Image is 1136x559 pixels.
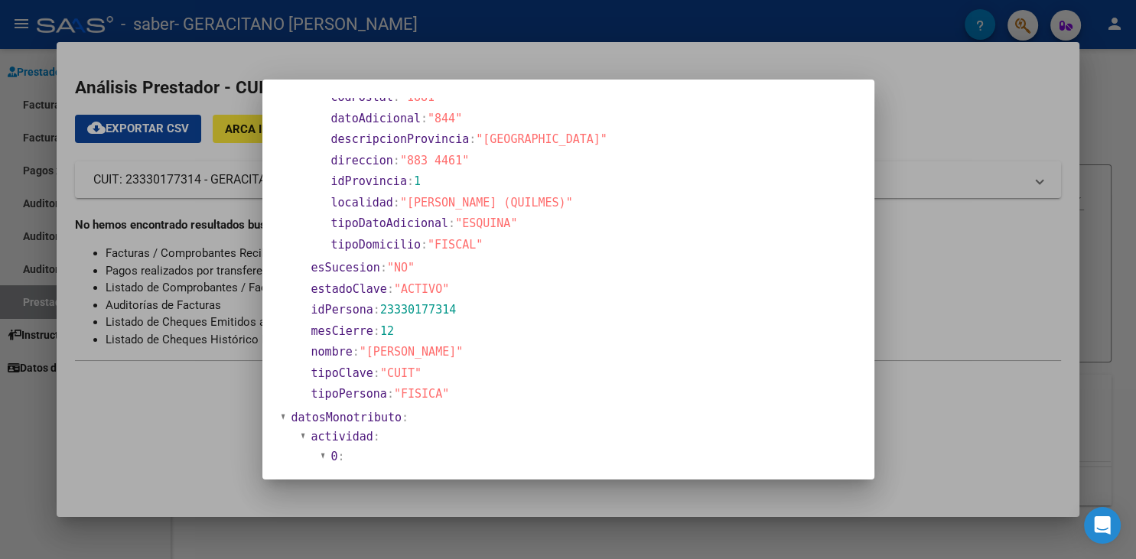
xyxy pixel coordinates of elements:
[407,174,414,188] span: :
[428,238,483,252] span: "FISCAL"
[331,154,393,167] span: direccion
[311,282,387,296] span: estadoClave
[331,112,421,125] span: datoAdicional
[380,261,387,275] span: :
[353,345,360,359] span: :
[455,216,517,230] span: "ESQUINA"
[393,90,400,104] span: :
[380,324,394,338] span: 12
[331,216,449,230] span: tipoDatoAdicional
[1084,507,1121,544] div: Open Intercom Messenger
[421,112,428,125] span: :
[291,411,402,424] span: datosMonotributo
[311,387,387,401] span: tipoPersona
[393,196,400,210] span: :
[331,90,393,104] span: codPostal
[360,345,463,359] span: "[PERSON_NAME]"
[311,366,373,380] span: tipoClave
[373,303,380,317] span: :
[331,132,470,146] span: descripcionProvincia
[311,345,353,359] span: nombre
[331,238,421,252] span: tipoDomicilio
[400,196,573,210] span: "[PERSON_NAME] (QUILMES)"
[400,90,441,104] span: "1881"
[331,174,407,188] span: idProvincia
[311,324,373,338] span: mesCierre
[331,450,338,463] span: 0
[448,216,455,230] span: :
[394,282,449,296] span: "ACTIVO"
[469,132,476,146] span: :
[311,430,373,444] span: actividad
[387,387,394,401] span: :
[421,238,428,252] span: :
[428,112,462,125] span: "844"
[414,174,421,188] span: 1
[380,366,422,380] span: "CUIT"
[394,387,449,401] span: "FISICA"
[476,132,607,146] span: "[GEOGRAPHIC_DATA]"
[373,366,380,380] span: :
[400,154,469,167] span: "883 4461"
[393,154,400,167] span: :
[387,282,394,296] span: :
[380,303,456,317] span: 23330177314
[402,411,409,424] span: :
[373,324,380,338] span: :
[331,196,393,210] span: localidad
[373,430,380,444] span: :
[387,261,415,275] span: "NO"
[311,261,380,275] span: esSucesion
[338,450,345,463] span: :
[311,303,373,317] span: idPersona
